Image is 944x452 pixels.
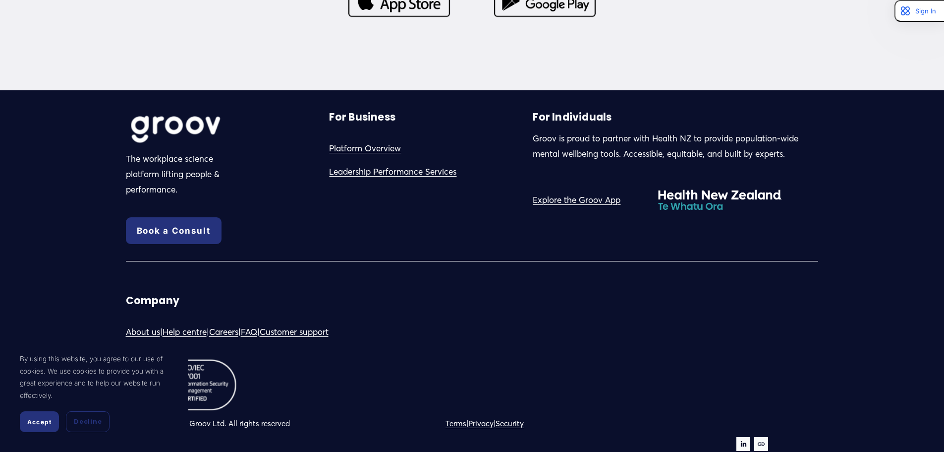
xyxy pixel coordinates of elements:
a: About us [126,324,160,340]
button: Decline [66,411,110,432]
button: Accept [20,411,59,432]
strong: For Individuals [533,110,611,124]
p: Groov is proud to partner with Health NZ to provide population-wide mental wellbeing tools. Acces... [533,131,818,161]
strong: Company [126,294,179,308]
span: Accept [27,418,52,426]
p: | | [445,417,673,431]
a: Book a Consult [126,217,222,244]
a: Customer support [260,324,329,340]
a: Leadership Performance Services [329,164,456,180]
a: Explore the Groov App [533,193,620,208]
a: Privacy [468,417,494,431]
a: Terms [445,417,466,431]
a: FAQ [241,324,257,340]
p: Copyright © 2024 Groov Ltd. All rights reserved [126,417,469,431]
a: Help centre [163,324,207,340]
a: Security [496,417,524,431]
a: LinkedIn [736,437,750,451]
p: | | | | [126,324,469,340]
p: The workplace science platform lifting people & performance. [126,151,237,197]
a: Careers [209,324,238,340]
span: Decline [74,417,102,426]
a: URL [754,437,768,451]
strong: For Business [329,110,395,124]
p: By using this website, you agree to our use of cookies. We use cookies to provide you with a grea... [20,353,178,401]
a: Platform Overview [329,141,401,156]
section: Cookie banner [10,343,188,442]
